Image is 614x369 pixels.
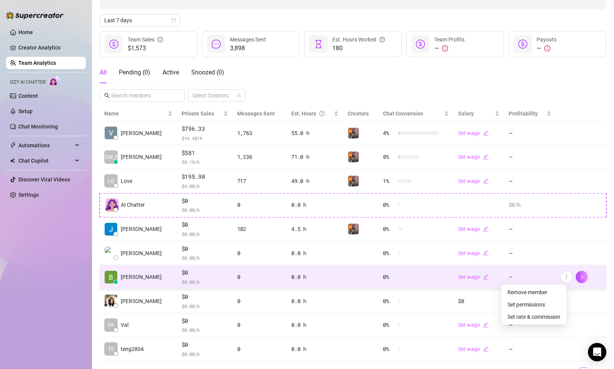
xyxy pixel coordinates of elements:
[109,40,118,49] span: dollar-circle
[182,292,228,301] span: $0
[6,12,64,19] img: logo-BBDzfeDw.svg
[383,177,395,185] span: 1 %
[458,346,488,352] a: Set wageedit
[10,158,15,163] img: Chat Copilot
[483,226,488,232] span: edit
[579,274,584,280] span: right
[383,110,423,117] span: Chat Conversion
[121,249,162,257] span: [PERSON_NAME]
[588,343,606,361] div: Open Intercom Messenger
[182,110,214,117] span: Private Sales
[121,129,162,137] span: [PERSON_NAME]
[383,225,395,233] span: 0 %
[504,241,556,265] td: —
[105,271,117,283] img: Benjie Beledian…
[379,35,385,44] span: question-circle
[504,169,556,193] td: —
[383,249,395,257] span: 0 %
[90,153,131,161] span: [PERSON_NAME]
[104,109,166,118] span: Name
[483,346,488,352] span: edit
[49,76,61,87] img: AI Chatter
[108,177,115,185] span: LO
[128,44,163,53] span: $1,573
[237,225,282,233] div: 182
[163,69,179,76] span: Active
[291,225,338,233] div: 4.5 h
[10,142,16,148] span: thunderbolt
[18,29,33,35] a: Home
[237,129,282,137] div: 1,763
[105,223,117,236] img: John ricar Ouan…
[18,192,39,198] a: Settings
[291,345,338,353] div: 0.0 h
[383,321,395,329] span: 0 %
[416,40,425,49] span: dollar-circle
[236,93,241,98] span: team
[458,178,488,184] a: Set wageedit
[182,254,228,262] span: $ 0.00 /h
[509,110,538,117] span: Profitability
[383,345,395,353] span: 0 %
[504,313,556,338] td: —
[237,177,282,185] div: 717
[458,297,499,305] div: $0
[291,129,338,137] div: 55.0 h
[291,249,338,257] div: 0.0 h
[18,155,73,167] span: Chat Copilot
[383,153,395,161] span: 8 %
[434,44,465,53] div: —
[100,68,107,77] div: All
[182,182,228,190] span: $ 4.00 /h
[458,154,488,160] a: Set wageedit
[291,109,332,118] div: Est. Hours
[121,321,128,329] span: Val
[291,321,338,329] div: 0.0 h
[504,337,556,361] td: —
[483,154,488,160] span: edit
[483,274,488,280] span: edit
[191,69,224,76] span: Snoozed ( 0 )
[121,177,132,185] span: Love
[518,40,527,49] span: dollar-circle
[121,201,145,209] span: AI Chatter
[564,274,569,280] span: more
[121,297,162,305] span: [PERSON_NAME]
[182,172,228,181] span: $195.98
[483,130,488,136] span: edit
[383,129,395,137] span: 4 %
[458,322,488,328] a: Set wageedit
[343,106,378,121] th: Creators
[10,79,46,86] span: Izzy AI Chatter
[182,206,228,214] span: $ 0.00 /h
[291,297,338,305] div: 0.0 h
[442,45,448,51] span: exclamation-circle
[504,145,556,170] td: —
[111,91,174,100] input: Search members
[348,128,359,138] img: Alexus
[105,127,117,139] img: Valentina Magta…
[237,201,282,209] div: 0
[544,45,550,51] span: exclamation-circle
[105,198,119,212] img: izzy-ai-chatter-avatar-DDCN_rTZ.svg
[383,297,395,305] span: 0 %
[332,44,385,53] span: 180
[182,196,228,206] span: $0
[291,177,338,185] div: 49.0 h
[18,60,56,66] a: Team Analytics
[182,158,228,166] span: $ 8.18 /h
[104,15,176,26] span: Last 7 days
[348,152,359,162] img: Alexus
[458,226,488,232] a: Set wageedit
[182,134,228,142] span: $ 14.48 /h
[319,109,325,118] span: question-circle
[105,247,117,259] img: Aya
[383,273,395,281] span: 0 %
[348,224,359,234] img: Alexus
[237,273,282,281] div: 0
[182,230,228,238] span: $ 0.00 /h
[458,274,488,280] a: Set wageedit
[230,44,266,53] span: 3,898
[182,148,228,158] span: $581
[121,153,162,161] span: [PERSON_NAME]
